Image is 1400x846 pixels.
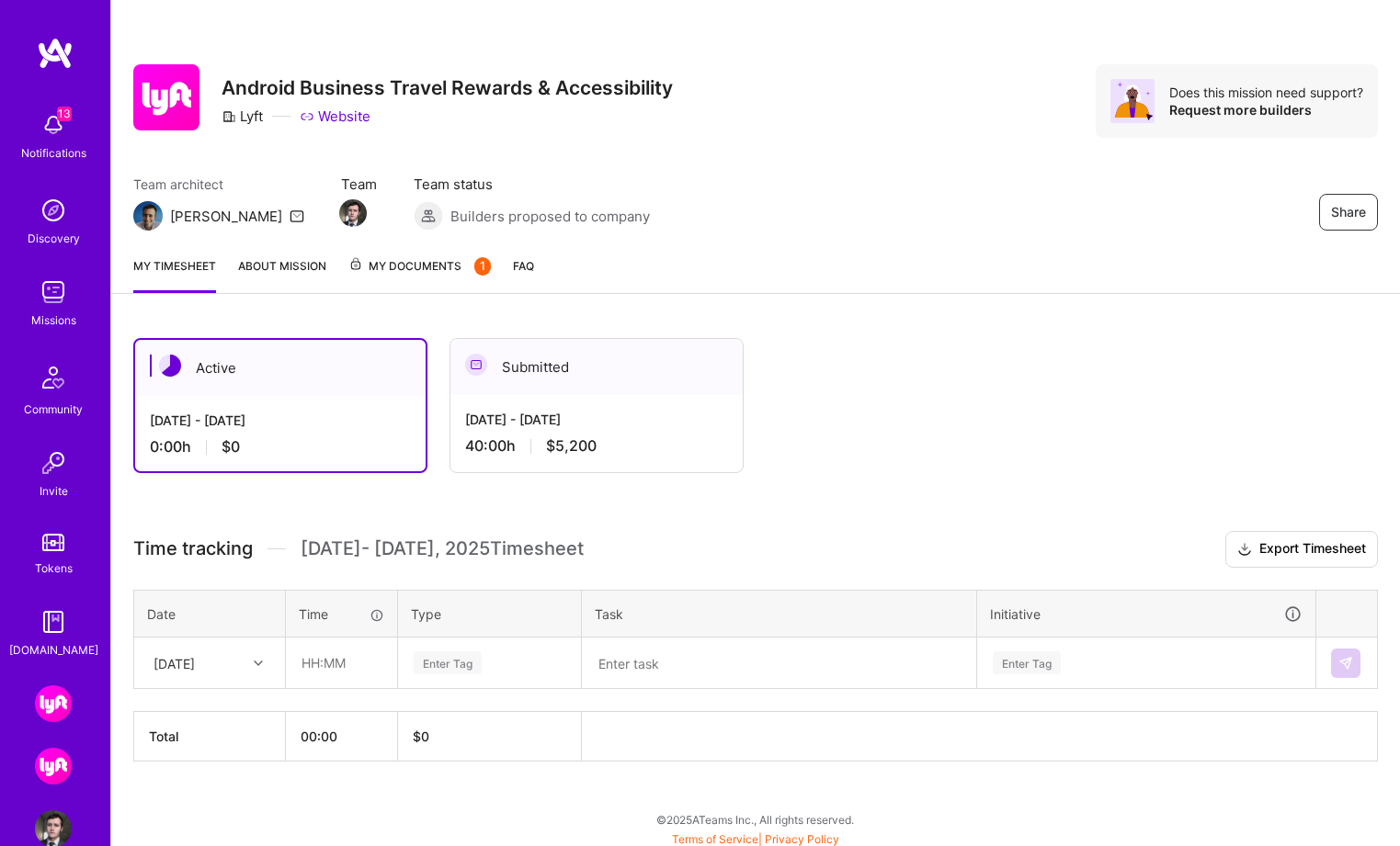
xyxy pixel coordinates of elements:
[672,832,758,846] a: Terms of Service
[133,201,163,231] img: Team Architect
[30,685,76,722] a: Lyft : Lyft Media
[513,256,534,293] a: FAQ
[154,653,195,672] div: [DATE]
[134,712,286,761] th: Total
[9,640,98,660] div: [DOMAIN_NAME]
[1169,101,1363,118] div: Request more builders
[474,257,491,276] div: 1
[133,64,199,130] img: Company Logo
[993,649,1061,677] div: Enter Tag
[990,603,1303,625] div: Initiative
[170,207,282,226] div: [PERSON_NAME]
[465,354,487,376] img: Submitted
[35,748,72,784] img: Lyft: Android Business Travel Rewards & Accessibility
[222,437,240,457] span: $0
[465,410,728,429] div: [DATE] - [DATE]
[21,143,86,163] div: Notifications
[450,339,743,395] div: Submitted
[254,659,263,668] i: icon Chevron
[159,355,181,377] img: Active
[31,355,75,400] img: Community
[133,175,304,194] span: Team architect
[414,201,443,231] img: Builders proposed to company
[413,728,429,744] span: $ 0
[24,400,83,419] div: Community
[765,832,839,846] a: Privacy Policy
[134,590,286,637] th: Date
[31,310,76,330] div: Missions
[414,649,482,677] div: Enter Tag
[300,107,370,126] a: Website
[35,274,72,310] img: teamwork
[450,207,650,226] span: Builders proposed to company
[286,712,398,761] th: 00:00
[299,604,384,624] div: Time
[1169,84,1363,101] div: Does this mission need support?
[35,685,72,722] img: Lyft : Lyft Media
[1110,79,1155,123] img: Avatar
[35,192,72,229] img: discovery
[150,437,411,457] div: 0:00 h
[398,590,582,637] th: Type
[110,796,1400,842] div: © 2025 ATeams Inc., All rights reserved.
[57,107,72,121] span: 13
[150,411,411,430] div: [DATE] - [DATE]
[287,638,396,687] input: HH:MM
[465,436,728,456] div: 40:00 h
[135,340,426,396] div: Active
[341,197,365,229] a: Team Member Avatar
[1319,194,1378,231] button: Share
[222,109,236,124] i: icon CompanyGray
[133,537,253,560] span: Time tracking
[1225,531,1378,568] button: Export Timesheet
[40,481,68,501] div: Invite
[35,558,73,578] div: Tokens
[30,748,76,784] a: Lyft: Android Business Travel Rewards & Accessibility
[341,175,377,194] span: Team
[414,175,650,194] span: Team status
[42,534,64,551] img: tokens
[28,229,80,248] div: Discovery
[582,590,977,637] th: Task
[348,256,491,293] a: My Documents1
[348,256,491,276] span: My Documents
[35,603,72,640] img: guide book
[339,199,367,227] img: Team Member Avatar
[222,107,263,126] div: Lyft
[35,445,72,481] img: Invite
[238,256,326,293] a: About Mission
[37,37,74,70] img: logo
[35,107,72,143] img: bell
[222,76,673,99] h3: Android Business Travel Rewards & Accessibility
[672,832,839,846] span: |
[301,537,584,560] span: [DATE] - [DATE] , 2025 Timesheet
[1331,203,1366,221] span: Share
[1237,540,1252,559] i: icon Download
[1338,656,1353,671] img: Submit
[133,256,216,293] a: My timesheet
[546,436,597,456] span: $5,200
[290,209,304,223] i: icon Mail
